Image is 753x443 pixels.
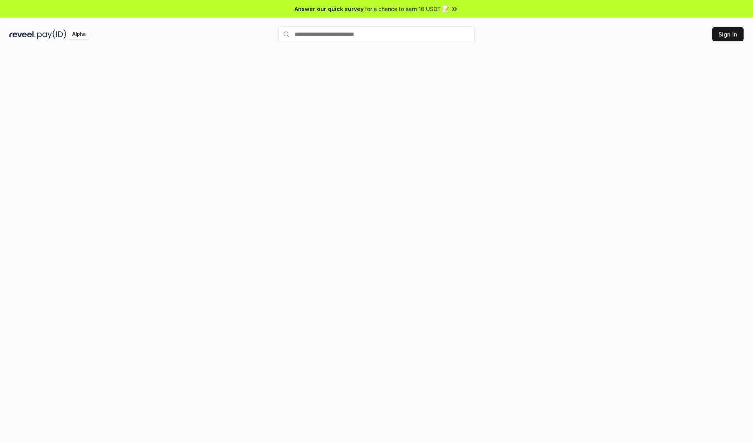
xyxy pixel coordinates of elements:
span: for a chance to earn 10 USDT 📝 [365,5,449,13]
span: Answer our quick survey [295,5,364,13]
button: Sign In [712,27,744,41]
div: Alpha [68,29,90,39]
img: pay_id [37,29,66,39]
img: reveel_dark [9,29,36,39]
